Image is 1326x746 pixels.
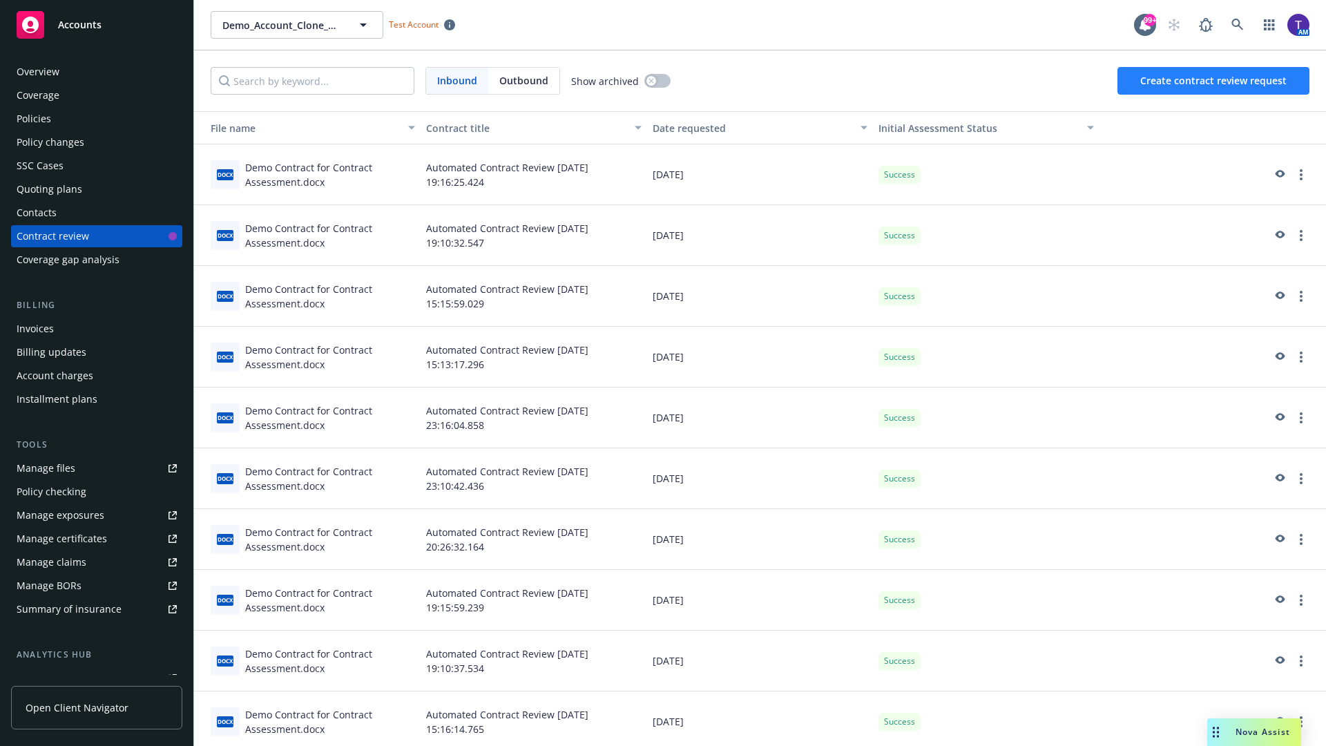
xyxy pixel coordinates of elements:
[878,122,997,135] span: Initial Assessment Status
[11,318,182,340] a: Invoices
[11,648,182,662] div: Analytics hub
[421,388,647,448] div: Automated Contract Review [DATE] 23:16:04.858
[1144,14,1156,26] div: 99+
[1293,288,1309,305] a: more
[1271,227,1287,244] a: preview
[245,282,415,311] div: Demo Contract for Contract Assessment.docx
[647,266,874,327] div: [DATE]
[17,598,122,620] div: Summary of insurance
[245,586,415,615] div: Demo Contract for Contract Assessment.docx
[245,464,415,493] div: Demo Contract for Contract Assessment.docx
[58,19,102,30] span: Accounts
[383,17,461,32] span: Test Account
[217,412,233,423] span: docx
[1293,653,1309,669] a: more
[1271,470,1287,487] a: preview
[11,575,182,597] a: Manage BORs
[217,716,233,727] span: docx
[389,19,439,30] span: Test Account
[11,481,182,503] a: Policy checking
[1271,592,1287,609] a: preview
[245,160,415,189] div: Demo Contract for Contract Assessment.docx
[1271,410,1287,426] a: preview
[1293,166,1309,183] a: more
[11,108,182,130] a: Policies
[647,570,874,631] div: [DATE]
[1293,470,1309,487] a: more
[421,111,647,144] button: Contract title
[421,509,647,570] div: Automated Contract Review [DATE] 20:26:32.164
[17,61,59,83] div: Overview
[222,18,342,32] span: Demo_Account_Clone_QA_CR_Tests_Demo
[1271,531,1287,548] a: preview
[647,205,874,266] div: [DATE]
[17,84,59,106] div: Coverage
[11,84,182,106] a: Coverage
[647,388,874,448] div: [DATE]
[245,707,415,736] div: Demo Contract for Contract Assessment.docx
[17,481,86,503] div: Policy checking
[17,365,93,387] div: Account charges
[1117,67,1309,95] button: Create contract review request
[647,509,874,570] div: [DATE]
[647,144,874,205] div: [DATE]
[17,178,82,200] div: Quoting plans
[1271,349,1287,365] a: preview
[11,457,182,479] a: Manage files
[426,121,626,135] div: Contract title
[884,412,915,424] span: Success
[17,575,81,597] div: Manage BORs
[884,229,915,242] span: Success
[11,155,182,177] a: SSC Cases
[1293,531,1309,548] a: more
[11,365,182,387] a: Account charges
[217,169,233,180] span: docx
[17,318,54,340] div: Invoices
[17,528,107,550] div: Manage certificates
[17,108,51,130] div: Policies
[11,551,182,573] a: Manage claims
[647,631,874,691] div: [DATE]
[1293,227,1309,244] a: more
[11,6,182,44] a: Accounts
[217,595,233,605] span: docx
[421,570,647,631] div: Automated Contract Review [DATE] 19:15:59.239
[17,249,119,271] div: Coverage gap analysis
[884,472,915,485] span: Success
[647,111,874,144] button: Date requested
[1293,714,1309,730] a: more
[17,225,89,247] div: Contract review
[217,534,233,544] span: docx
[1293,410,1309,426] a: more
[488,68,559,94] span: Outbound
[884,655,915,667] span: Success
[647,327,874,388] div: [DATE]
[200,121,400,135] div: File name
[421,266,647,327] div: Automated Contract Review [DATE] 15:15:59.029
[11,504,182,526] span: Manage exposures
[1236,726,1290,738] span: Nova Assist
[245,403,415,432] div: Demo Contract for Contract Assessment.docx
[11,667,182,689] a: Loss summary generator
[26,700,128,715] span: Open Client Navigator
[437,73,477,88] span: Inbound
[245,647,415,676] div: Demo Contract for Contract Assessment.docx
[11,438,182,452] div: Tools
[421,144,647,205] div: Automated Contract Review [DATE] 19:16:25.424
[1207,718,1224,746] div: Drag to move
[11,528,182,550] a: Manage certificates
[11,178,182,200] a: Quoting plans
[217,656,233,666] span: docx
[217,352,233,362] span: docx
[17,202,57,224] div: Contacts
[653,121,853,135] div: Date requested
[211,11,383,39] button: Demo_Account_Clone_QA_CR_Tests_Demo
[17,667,131,689] div: Loss summary generator
[1293,592,1309,609] a: more
[211,67,414,95] input: Search by keyword...
[217,230,233,240] span: docx
[11,341,182,363] a: Billing updates
[1271,653,1287,669] a: preview
[1160,11,1188,39] a: Start snowing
